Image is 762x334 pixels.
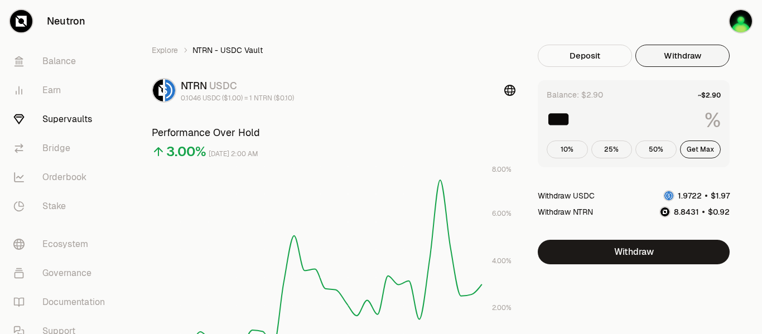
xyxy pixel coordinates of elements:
[4,163,120,192] a: Orderbook
[209,79,237,92] span: USDC
[4,230,120,259] a: Ecosystem
[492,165,512,174] tspan: 8.00%
[547,89,603,100] div: Balance: $2.90
[4,192,120,221] a: Stake
[152,45,515,56] nav: breadcrumb
[538,45,632,67] button: Deposit
[492,209,512,218] tspan: 6.00%
[591,141,633,158] button: 25%
[680,141,721,158] button: Get Max
[538,240,730,264] button: Withdraw
[152,45,178,56] a: Explore
[492,256,512,265] tspan: 4.00%
[209,148,258,161] div: [DATE] 2:00 AM
[538,190,595,201] div: Withdraw USDC
[181,78,294,94] div: NTRN
[705,109,721,132] span: %
[660,207,669,216] img: NTRN Logo
[664,191,673,200] img: USDC Logo
[635,141,677,158] button: 50%
[730,10,752,32] img: Worldnet
[4,105,120,134] a: Supervaults
[4,47,120,76] a: Balance
[4,259,120,288] a: Governance
[152,125,515,141] h3: Performance Over Hold
[492,303,512,312] tspan: 2.00%
[192,45,263,56] span: NTRN - USDC Vault
[153,79,163,101] img: NTRN Logo
[165,79,175,101] img: USDC Logo
[635,45,730,67] button: Withdraw
[4,76,120,105] a: Earn
[4,288,120,317] a: Documentation
[538,206,593,217] div: Withdraw NTRN
[166,143,206,161] div: 3.00%
[181,94,294,103] div: 0.1046 USDC ($1.00) = 1 NTRN ($0.10)
[4,134,120,163] a: Bridge
[547,141,588,158] button: 10%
